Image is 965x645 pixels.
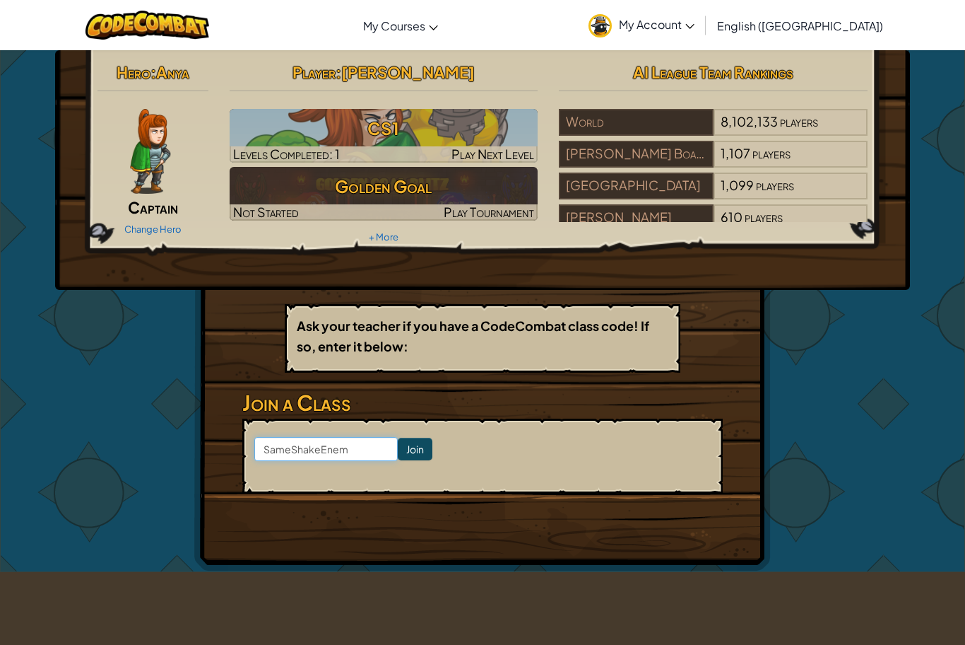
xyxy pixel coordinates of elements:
[292,62,336,82] span: Player
[117,62,150,82] span: Hero
[619,17,694,32] span: My Account
[398,438,432,460] input: Join
[559,186,868,202] a: [GEOGRAPHIC_DATA]1,099players
[588,14,612,37] img: avatar
[369,231,398,243] a: + More
[230,167,538,221] img: Golden Goal
[242,387,723,419] h3: Join a Class
[363,18,425,33] span: My Courses
[230,170,538,202] h3: Golden Goal
[356,6,445,45] a: My Courses
[233,204,299,220] span: Not Started
[721,113,778,129] span: 8,102,133
[128,197,178,217] span: Captain
[559,154,868,170] a: [PERSON_NAME] Board of Education School District1,107players
[341,62,475,82] span: [PERSON_NAME]
[633,62,793,82] span: AI League Team Rankings
[559,204,713,231] div: [PERSON_NAME]
[780,113,818,129] span: players
[559,218,868,234] a: [PERSON_NAME]610players
[230,109,538,163] img: CS1
[559,122,868,139] a: World8,102,133players
[230,109,538,163] a: Play Next Level
[756,177,794,193] span: players
[581,3,701,47] a: My Account
[130,109,170,194] img: captain-pose.png
[745,209,783,225] span: players
[124,223,182,235] a: Change Hero
[233,146,340,162] span: Levels Completed: 1
[721,177,754,193] span: 1,099
[559,173,713,199] div: [GEOGRAPHIC_DATA]
[230,167,538,221] a: Golden GoalNot StartedPlay Tournament
[150,62,156,82] span: :
[336,62,341,82] span: :
[444,204,534,220] span: Play Tournament
[752,145,791,161] span: players
[721,145,750,161] span: 1,107
[254,437,398,461] input: <Enter Class Code>
[297,318,649,354] b: Ask your teacher if you have a CodeCombat class code! If so, enter it below:
[85,11,209,40] img: CodeCombat logo
[559,141,713,168] div: [PERSON_NAME] Board of Education School District
[721,209,742,225] span: 610
[156,62,189,82] span: Anya
[710,6,890,45] a: English ([GEOGRAPHIC_DATA])
[559,109,713,136] div: World
[230,112,538,144] h3: CS1
[717,18,883,33] span: English ([GEOGRAPHIC_DATA])
[451,146,534,162] span: Play Next Level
